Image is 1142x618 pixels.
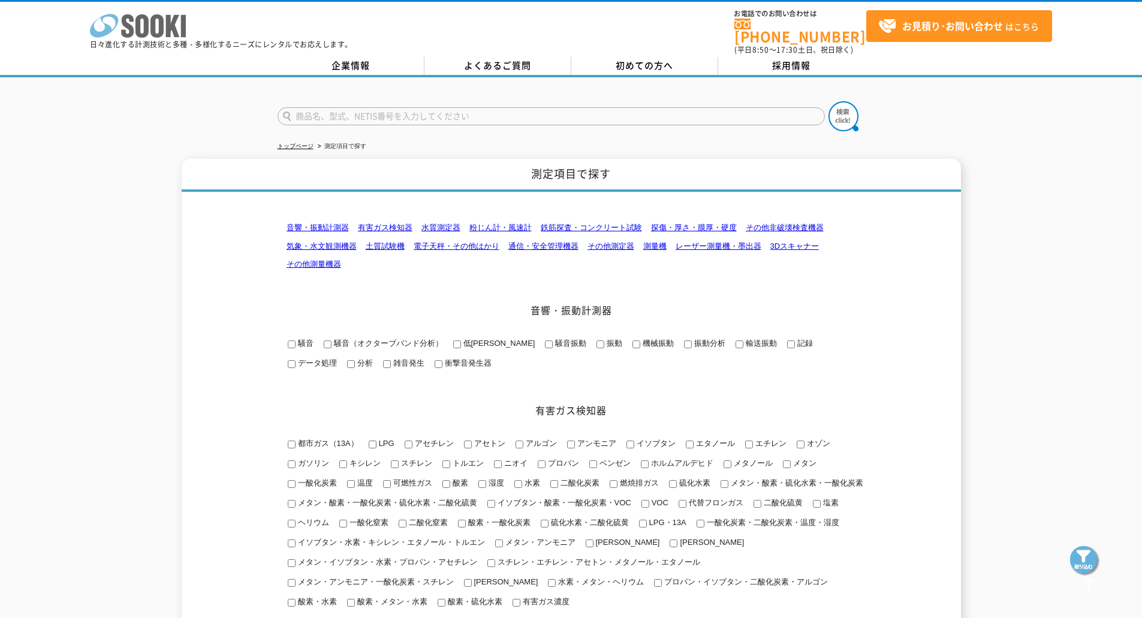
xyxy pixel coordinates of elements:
[450,478,468,487] span: 酸素
[679,500,686,508] input: 代替フロンガス
[752,44,769,55] span: 8:50
[550,480,558,488] input: 二酸化炭素
[288,360,296,368] input: データ処理
[296,459,329,468] span: ガソリン
[804,439,830,448] span: オゾン
[464,579,472,587] input: [PERSON_NAME]
[662,577,828,586] span: プロパン・イソブタン・二酸化炭素・アルゴン
[288,480,296,488] input: 一酸化炭素
[783,460,791,468] input: メタン
[288,500,296,508] input: メタン・酸素・一酸化炭素・硫化水素・二酸化硫黄
[324,340,332,348] input: 騒音（オクターブバンド分析）
[296,358,337,367] span: データ処理
[288,599,296,607] input: 酸素・水素
[649,498,668,507] span: VOC
[753,439,787,448] span: エチレン
[639,520,647,527] input: LPG・13A
[813,500,821,508] input: 塩素
[866,10,1052,42] a: お見積り･お問い合わせはこちら
[718,57,865,75] a: 採用情報
[617,478,659,487] span: 燃焼排ガス
[296,339,314,348] span: 騒音
[724,460,731,468] input: メタノール
[453,340,461,348] input: 低[PERSON_NAME]
[728,478,863,487] span: メタン・酸素・硫化水素・一酸化炭素
[487,559,495,567] input: スチレン・エチレン・アセトン・メタノール・エタノール
[435,360,442,368] input: 衝撃音発生器
[464,441,472,448] input: アセトン
[487,500,495,508] input: イソブタン・酸素・一酸化炭素・VOC
[558,478,599,487] span: 二酸化炭素
[632,340,640,348] input: 機械振動
[548,579,556,587] input: 水素・メタン・ヘリウム
[508,242,578,251] a: 通信・安全管理機器
[643,242,667,251] a: 測量機
[347,599,355,607] input: 酸素・メタン・水素
[721,480,728,488] input: メタン・酸素・硫化水素・一酸化炭素
[339,460,347,468] input: キシレン
[541,520,549,527] input: 硫化水素・二酸化硫黄
[589,460,597,468] input: ベンゼン
[182,159,961,192] h1: 測定項目で探す
[495,539,503,547] input: メタン・アンモニア
[347,459,381,468] span: キシレン
[296,478,337,487] span: 一酸化炭素
[458,520,466,527] input: 酸素・一酸化炭素
[278,143,314,149] a: トップページ
[442,480,450,488] input: 酸素
[495,498,631,507] span: イソブタン・酸素・一酸化炭素・VOC
[797,441,804,448] input: オゾン
[469,223,532,232] a: 粉じん計・風速計
[761,498,803,507] span: 二酸化硫黄
[734,19,866,43] a: [PHONE_NUMBER]
[288,520,296,527] input: ヘリウム
[586,539,593,547] input: [PERSON_NAME]
[383,360,391,368] input: 雑音発生
[745,441,753,448] input: エチレン
[649,459,713,468] span: ホルムアルデヒド
[616,59,673,72] span: 初めての方へ
[704,518,839,527] span: 一酸化炭素・二酸化炭素・温度・湿度
[520,597,570,606] span: 有害ガス濃度
[626,441,634,448] input: イソブタン
[287,260,341,269] a: その他測量機器
[821,498,839,507] span: 塩素
[684,340,692,348] input: 振動分析
[513,599,520,607] input: 有害ガス濃度
[692,339,725,348] span: 振動分析
[734,10,866,17] span: お電話でのお問い合わせは
[651,223,737,232] a: 探傷・厚さ・膜厚・硬度
[522,478,540,487] span: 水素
[746,223,824,232] a: その他非破壊検査機器
[754,500,761,508] input: 二酸化硫黄
[1070,546,1100,576] img: btn_search_fixed.png
[556,577,644,586] span: 水素・メタン・ヘリウム
[347,518,388,527] span: 一酸化窒素
[686,498,743,507] span: 代替フロンガス
[795,339,813,348] span: 記録
[278,304,865,316] h2: 音響・振動計測器
[670,539,677,547] input: [PERSON_NAME]
[296,557,477,566] span: メタン・イソブタン・水素・プロパン・アセチレン
[641,460,649,468] input: ホルムアルデヒド
[640,339,674,348] span: 機械振動
[697,520,704,527] input: 一酸化炭素・二酸化炭素・温度・湿度
[743,339,777,348] span: 輸送振動
[347,480,355,488] input: 温度
[288,460,296,468] input: ガソリン
[406,518,448,527] span: 二酸化窒素
[438,599,445,607] input: 酸素・硫化水素
[288,559,296,567] input: メタン・イソブタン・水素・プロパン・アセチレン
[731,459,773,468] span: メタノール
[288,340,296,348] input: 騒音
[571,57,718,75] a: 初めての方へ
[549,518,629,527] span: 硫化水素・二酸化硫黄
[278,404,865,417] h2: 有害ガス検知器
[787,340,795,348] input: 記録
[278,57,424,75] a: 企業情報
[287,242,357,251] a: 気象・水文観測機器
[472,577,538,586] span: [PERSON_NAME]
[676,242,761,251] a: レーザー測量機・墨出器
[287,223,349,232] a: 音響・振動計測器
[545,340,553,348] input: 騒音振動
